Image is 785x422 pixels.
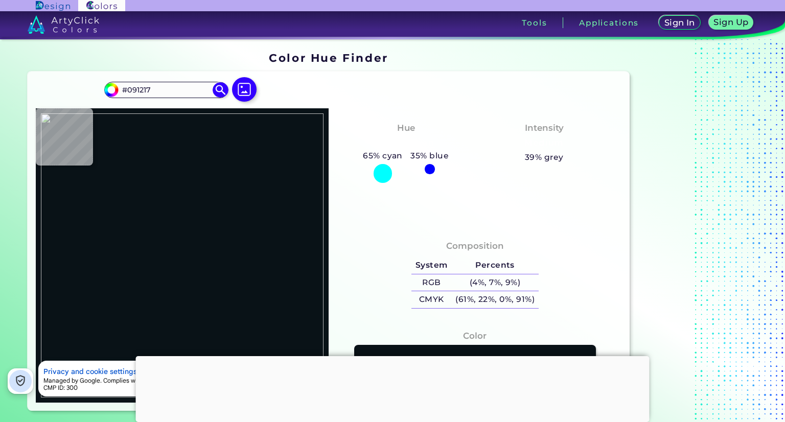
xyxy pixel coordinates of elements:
input: type color.. [119,83,214,97]
img: 37447950-914d-4eb3-8428-1dc45684ca83 [41,113,324,397]
img: icon search [213,82,228,98]
img: ArtyClick Design logo [36,1,70,11]
h3: Tools [522,19,547,27]
iframe: Advertisement [136,356,650,419]
h5: (61%, 22%, 0%, 91%) [451,291,538,308]
h4: Color [463,329,487,343]
h5: Percents [451,257,538,274]
h5: System [411,257,451,274]
iframe: Advertisement [634,48,761,415]
h5: Sign In [664,18,695,27]
h4: Composition [446,239,504,253]
h3: Bluish Cyan [373,137,439,149]
h3: Medium [520,137,568,149]
h5: (4%, 7%, 9%) [451,274,538,291]
a: Sign Up [709,15,754,30]
h5: Sign Up [713,18,748,26]
h5: CMYK [411,291,451,308]
img: icon picture [232,77,257,102]
h5: 35% blue [407,149,453,162]
h5: 65% cyan [359,149,406,162]
h4: Intensity [525,121,564,135]
h5: RGB [411,274,451,291]
h1: Color Hue Finder [269,50,388,65]
a: Sign In [659,15,701,30]
img: logo_artyclick_colors_white.svg [28,15,100,34]
h4: Hue [397,121,415,135]
h5: 39% grey [525,151,564,164]
h3: Applications [579,19,639,27]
